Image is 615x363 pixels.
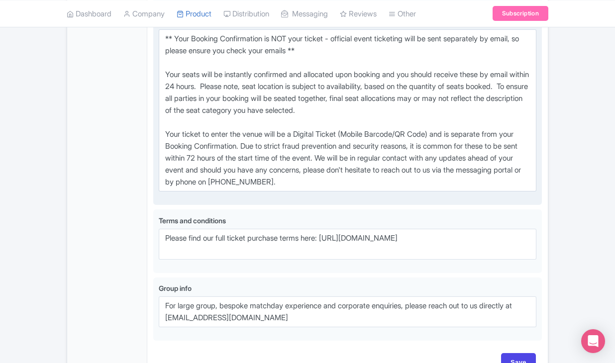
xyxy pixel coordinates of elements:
span: Group info [159,284,192,292]
div: Open Intercom Messenger [581,329,605,353]
textarea: ** Your Booking Confirmation is NOT your ticket - official event ticketing will be sent separatel... [159,29,536,191]
a: Subscription [493,6,548,21]
textarea: For large group, bespoke matchday experience and corporate enquiries, please reach out to us dire... [159,296,536,327]
textarea: Please find our full ticket purchase terms here: [URL][DOMAIN_NAME] [159,229,536,260]
span: Terms and conditions [159,216,226,225]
